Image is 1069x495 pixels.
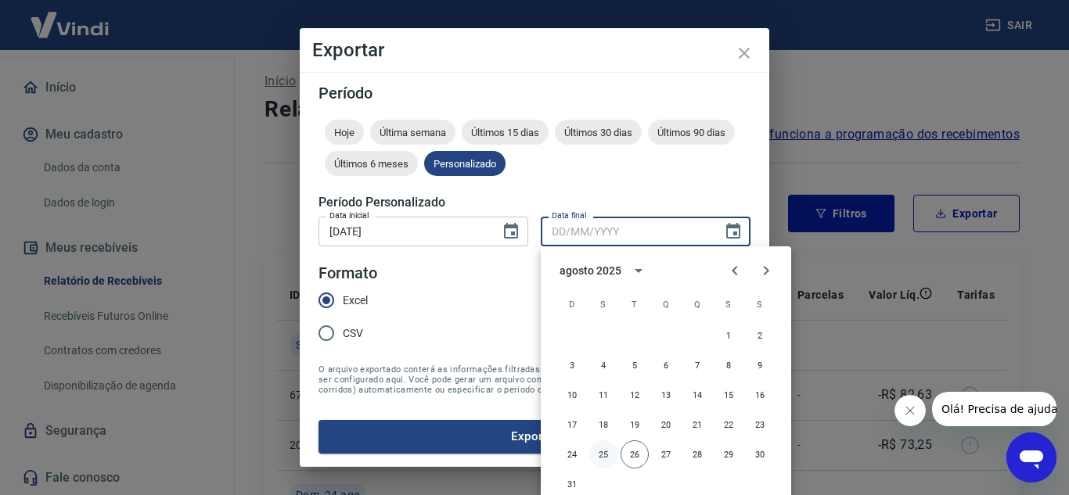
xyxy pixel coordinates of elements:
[589,289,617,320] span: segunda-feira
[719,255,750,286] button: Previous month
[555,127,642,138] span: Últimos 30 dias
[424,151,506,176] div: Personalizado
[621,289,649,320] span: terça-feira
[325,158,418,170] span: Últimos 6 meses
[621,351,649,379] button: 5
[319,217,489,246] input: DD/MM/YYYY
[894,395,926,426] iframe: Fechar mensagem
[560,263,621,279] div: agosto 2025
[746,321,774,350] button: 2
[462,120,549,145] div: Últimos 15 dias
[541,217,711,246] input: DD/MM/YYYY
[319,364,750,395] span: O arquivo exportado conterá as informações filtradas na tela anterior com exceção do período que ...
[558,381,586,409] button: 10
[621,381,649,409] button: 12
[552,210,587,221] label: Data final
[319,420,750,453] button: Exportar
[495,216,527,247] button: Choose date, selected date is 22 de ago de 2025
[558,351,586,379] button: 3
[325,127,364,138] span: Hoje
[370,120,455,145] div: Última semana
[683,381,711,409] button: 14
[746,411,774,439] button: 23
[714,351,743,379] button: 8
[621,411,649,439] button: 19
[319,85,750,101] h5: Período
[319,262,377,285] legend: Formato
[652,381,680,409] button: 13
[325,120,364,145] div: Hoje
[746,440,774,468] button: 30
[558,289,586,320] span: domingo
[750,255,782,286] button: Next month
[319,195,750,210] h5: Período Personalizado
[589,381,617,409] button: 11
[312,41,757,59] h4: Exportar
[558,440,586,468] button: 24
[652,440,680,468] button: 27
[725,34,763,72] button: close
[714,321,743,350] button: 1
[714,411,743,439] button: 22
[555,120,642,145] div: Últimos 30 dias
[648,127,735,138] span: Últimos 90 dias
[652,411,680,439] button: 20
[683,289,711,320] span: quinta-feira
[329,210,369,221] label: Data inicial
[621,440,649,468] button: 26
[746,289,774,320] span: sábado
[714,381,743,409] button: 15
[683,440,711,468] button: 28
[652,351,680,379] button: 6
[343,325,363,342] span: CSV
[9,11,131,23] span: Olá! Precisa de ajuda?
[718,216,749,247] button: Choose date
[370,127,455,138] span: Última semana
[462,127,549,138] span: Últimos 15 dias
[558,411,586,439] button: 17
[325,151,418,176] div: Últimos 6 meses
[589,440,617,468] button: 25
[683,411,711,439] button: 21
[714,289,743,320] span: sexta-feira
[589,351,617,379] button: 4
[714,440,743,468] button: 29
[343,292,368,309] span: Excel
[746,381,774,409] button: 16
[746,351,774,379] button: 9
[652,289,680,320] span: quarta-feira
[932,392,1056,426] iframe: Mensagem da empresa
[589,411,617,439] button: 18
[648,120,735,145] div: Últimos 90 dias
[1006,432,1056,482] iframe: Botão para abrir a janela de mensagens
[625,257,652,284] button: calendar view is open, switch to year view
[424,158,506,170] span: Personalizado
[683,351,711,379] button: 7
